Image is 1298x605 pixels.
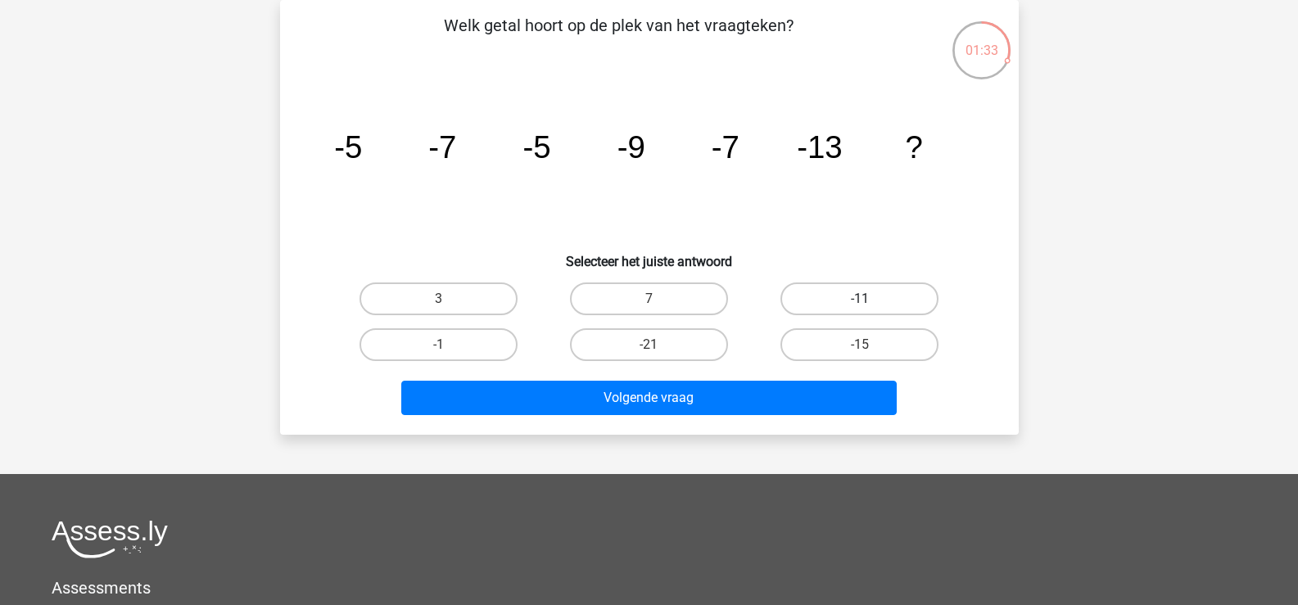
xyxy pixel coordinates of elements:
img: Assessly logo [52,520,168,558]
div: 01:33 [951,20,1012,61]
label: -15 [780,328,938,361]
label: 7 [570,282,728,315]
label: -21 [570,328,728,361]
label: -1 [360,328,518,361]
h5: Assessments [52,578,1246,598]
p: Welk getal hoort op de plek van het vraagteken? [306,13,931,62]
tspan: -5 [522,129,550,165]
tspan: -5 [334,129,362,165]
label: -11 [780,282,938,315]
tspan: -13 [797,129,842,165]
tspan: -7 [711,129,739,165]
tspan: -7 [428,129,456,165]
label: 3 [360,282,518,315]
tspan: ? [905,129,922,165]
h6: Selecteer het juiste antwoord [306,241,993,269]
button: Volgende vraag [401,381,897,415]
tspan: -9 [617,129,644,165]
